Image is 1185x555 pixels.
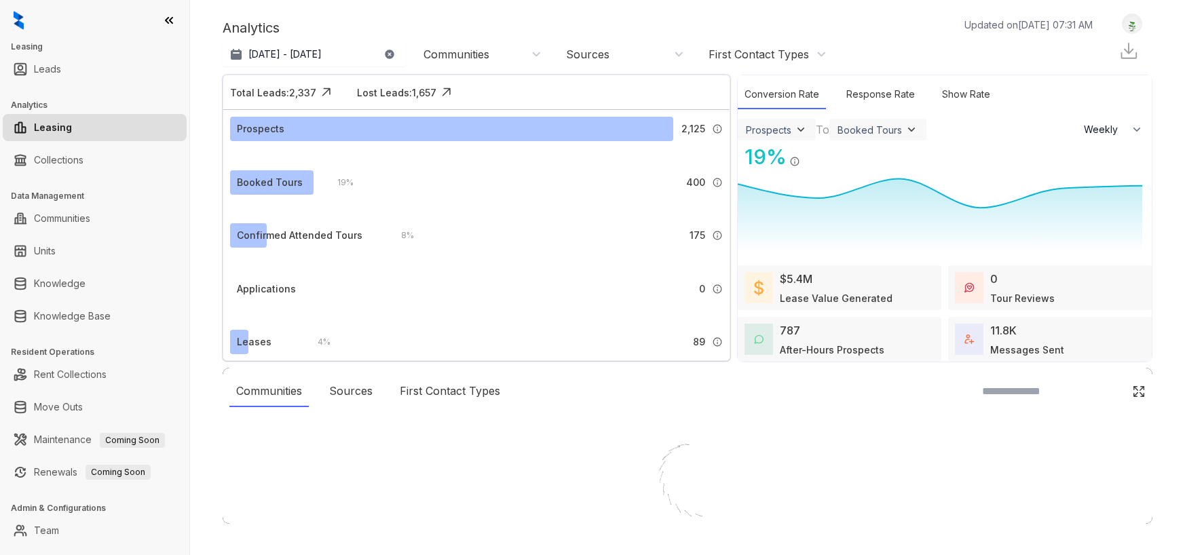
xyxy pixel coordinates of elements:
[990,322,1017,339] div: 11.8K
[789,156,800,167] img: Info
[3,56,187,83] li: Leads
[780,343,884,357] div: After-Hours Prospects
[237,334,271,349] div: Leases
[3,270,187,297] li: Knowledge
[3,114,187,141] li: Leasing
[964,283,974,292] img: TourReviews
[34,114,72,141] a: Leasing
[322,376,379,407] div: Sources
[3,426,187,453] li: Maintenance
[11,502,189,514] h3: Admin & Configurations
[794,123,808,136] img: ViewFilterArrow
[237,228,362,243] div: Confirmed Attended Tours
[34,147,83,174] a: Collections
[34,361,107,388] a: Rent Collections
[690,228,705,243] span: 175
[780,291,892,305] div: Lease Value Generated
[357,85,436,100] div: Lost Leads: 1,657
[324,175,354,190] div: 19 %
[816,121,829,138] div: To
[11,99,189,111] h3: Analytics
[838,124,902,136] div: Booked Tours
[3,303,187,330] li: Knowledge Base
[935,80,997,109] div: Show Rate
[11,346,189,358] h3: Resident Operations
[693,334,705,349] span: 89
[14,11,24,30] img: logo
[3,459,187,486] li: Renewals
[780,322,800,339] div: 787
[738,80,826,109] div: Conversion Rate
[237,175,303,190] div: Booked Tours
[86,465,151,480] span: Coming Soon
[304,334,331,349] div: 4 %
[3,394,187,421] li: Move Outs
[712,177,723,188] img: Info
[800,144,821,164] img: Click Icon
[316,82,337,102] img: Click Icon
[699,282,705,296] span: 0
[229,376,309,407] div: Communities
[34,517,59,544] a: Team
[1132,385,1146,398] img: Click Icon
[393,376,507,407] div: First Contact Types
[436,82,457,102] img: Click Icon
[34,237,56,265] a: Units
[3,361,187,388] li: Rent Collections
[34,56,61,83] a: Leads
[223,18,280,38] p: Analytics
[34,205,90,232] a: Communities
[248,47,322,61] p: [DATE] - [DATE]
[712,123,723,134] img: Info
[3,205,187,232] li: Communities
[424,47,489,62] div: Communities
[681,121,705,136] span: 2,125
[223,42,406,66] button: [DATE] - [DATE]
[738,142,787,172] div: 19 %
[964,18,1093,32] p: Updated on [DATE] 07:31 AM
[686,175,705,190] span: 400
[3,517,187,544] li: Team
[990,291,1055,305] div: Tour Reviews
[964,334,974,344] img: TotalFum
[990,343,1064,357] div: Messages Sent
[712,284,723,294] img: Info
[237,121,284,136] div: Prospects
[1123,17,1142,31] img: UserAvatar
[3,237,187,265] li: Units
[566,47,609,62] div: Sources
[780,271,812,287] div: $5.4M
[754,334,764,345] img: AfterHoursConversations
[840,80,922,109] div: Response Rate
[230,85,316,100] div: Total Leads: 2,337
[620,415,755,551] img: Loader
[1118,41,1139,61] img: Download
[34,394,83,421] a: Move Outs
[712,337,723,347] img: Info
[1104,385,1115,397] img: SearchIcon
[34,459,151,486] a: RenewalsComing Soon
[388,228,414,243] div: 8 %
[754,280,764,296] img: LeaseValue
[34,303,111,330] a: Knowledge Base
[11,41,189,53] h3: Leasing
[1084,123,1125,136] span: Weekly
[1076,117,1152,142] button: Weekly
[3,147,187,174] li: Collections
[712,230,723,241] img: Info
[34,270,86,297] a: Knowledge
[746,124,791,136] div: Prospects
[905,123,918,136] img: ViewFilterArrow
[237,282,296,296] div: Applications
[100,433,165,448] span: Coming Soon
[990,271,998,287] div: 0
[11,190,189,202] h3: Data Management
[709,47,809,62] div: First Contact Types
